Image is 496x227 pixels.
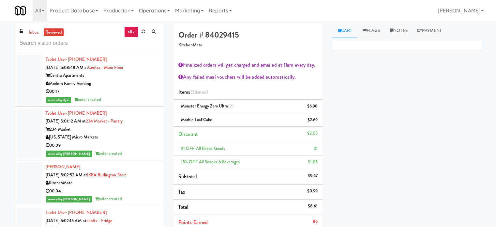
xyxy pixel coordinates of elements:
span: [DATE] 5:08:48 AM at [46,64,88,71]
div: $2.69 [308,116,318,124]
a: Tablet User· [PHONE_NUMBER] [46,56,107,62]
div: 00:09 [46,141,159,150]
div: $9.67 [308,172,318,180]
span: (2) [228,103,234,109]
span: Monster Energy Zero Ultra [181,103,234,109]
a: [PERSON_NAME] [46,164,80,170]
div: $6.98 [307,102,318,110]
span: Discount [178,130,198,138]
div: $0.99 [307,187,318,195]
div: $1.05 [308,158,318,166]
span: order created [74,96,101,103]
h4: Order # 84029415 [178,31,318,39]
h5: KitchenMate [178,43,318,48]
div: 00:04 [46,187,159,195]
a: Tablet User· [PHONE_NUMBER] [46,209,107,216]
input: Search vision orders [20,37,159,49]
div: 86 [313,218,318,226]
div: Modern Family Vending [46,80,159,88]
div: Finalized orders will get charged and emailed at 11am every day. [178,60,318,70]
a: reviewed [44,28,64,37]
ng-pluralize: items [195,88,206,96]
span: Total [178,203,189,211]
div: $8.61 [308,202,318,210]
div: $2.05 [307,129,318,138]
a: Cart [332,24,357,38]
span: reviewed by [PERSON_NAME] [46,196,92,203]
span: Points Earned [178,219,208,226]
span: [DATE] 5:01:12 AM at [46,118,86,124]
span: Items [178,88,208,96]
span: reviewed by Bj C [46,97,71,103]
a: IKEA Burlington Store [87,172,127,178]
span: Subtotal [178,173,197,180]
span: order created [95,150,122,156]
a: Flags [357,24,385,38]
li: Tablet User· [PHONE_NUMBER][DATE] 5:01:12 AM at234 Market - Pantry234 Market[US_STATE] Micro Mark... [15,107,164,161]
a: inbox [27,28,40,37]
a: eLofts - Fridge [86,218,113,224]
li: [PERSON_NAME][DATE] 5:02:52 AM atIKEA Burlington StoreKitchenMate00:04reviewed by [PERSON_NAME]or... [15,160,164,206]
span: Tax [178,188,185,196]
a: all [124,27,138,37]
a: Notes [385,24,413,38]
div: KitchenMate [46,179,159,187]
div: Centra Apartments [46,72,159,80]
span: reviewed by [PERSON_NAME] [46,151,92,157]
span: [DATE] 5:02:52 AM at [46,172,87,178]
span: 15% OFF All Snacks & Beverages [181,159,240,165]
div: 234 Market [46,125,159,134]
div: 00:17 [46,88,159,96]
span: (3 ) [190,88,208,96]
span: order created [95,196,122,202]
a: Centra - Main Floor [88,64,123,71]
span: · [PHONE_NUMBER] [66,110,107,116]
span: $1 OFF All Baked Goods [181,145,225,152]
span: [DATE] 5:02:15 AM at [46,218,86,224]
div: Any failed meal vouchers will be added automatically. [178,72,318,82]
div: [US_STATE] Micro Markets [46,133,159,141]
span: Marble Loaf Cake [181,117,212,123]
span: · [PHONE_NUMBER] [66,56,107,62]
div: $1 [314,145,318,153]
a: Tablet User· [PHONE_NUMBER] [46,110,107,116]
li: Tablet User· [PHONE_NUMBER][DATE] 5:08:48 AM atCentra - Main FloorCentra ApartmentsModern Family ... [15,53,164,107]
a: 234 Market - Pantry [86,118,123,124]
span: · [PHONE_NUMBER] [66,209,107,216]
img: Micromart [15,5,26,16]
a: Payment [413,24,447,38]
